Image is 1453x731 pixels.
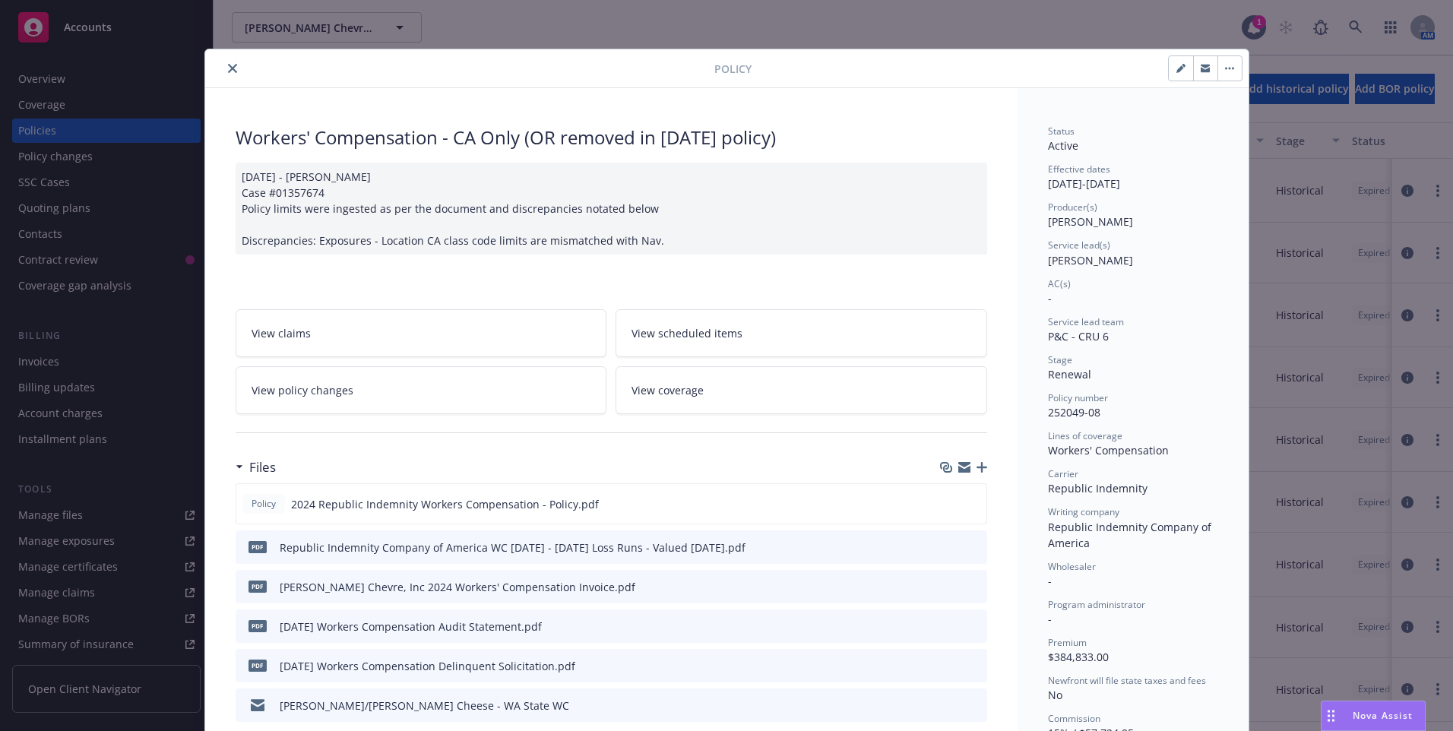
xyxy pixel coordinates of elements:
[967,496,980,512] button: preview file
[1048,674,1206,687] span: Newfront will file state taxes and fees
[1048,367,1091,381] span: Renewal
[236,125,987,150] div: Workers' Compensation - CA Only (OR removed in [DATE] policy)
[616,366,987,414] a: View coverage
[943,540,955,555] button: download file
[1048,688,1062,702] span: No
[1048,598,1145,611] span: Program administrator
[236,309,607,357] a: View claims
[1048,560,1096,573] span: Wholesaler
[1048,315,1124,328] span: Service lead team
[280,698,569,714] div: [PERSON_NAME]/[PERSON_NAME] Cheese - WA State WC
[1048,636,1087,649] span: Premium
[1048,712,1100,725] span: Commission
[249,457,276,477] h3: Files
[943,619,955,634] button: download file
[1048,138,1078,153] span: Active
[236,366,607,414] a: View policy changes
[967,540,981,555] button: preview file
[1048,329,1109,343] span: P&C - CRU 6
[1048,201,1097,214] span: Producer(s)
[1048,277,1071,290] span: AC(s)
[1048,214,1133,229] span: [PERSON_NAME]
[252,325,311,341] span: View claims
[1048,467,1078,480] span: Carrier
[967,619,981,634] button: preview file
[632,325,742,341] span: View scheduled items
[1048,291,1052,305] span: -
[943,658,955,674] button: download file
[1048,481,1148,495] span: Republic Indemnity
[1048,353,1072,366] span: Stage
[714,61,752,77] span: Policy
[280,540,745,555] div: Republic Indemnity Company of America WC [DATE] - [DATE] Loss Runs - Valued [DATE].pdf
[280,579,635,595] div: [PERSON_NAME] Chevre, Inc 2024 Workers' Compensation Invoice.pdf
[967,698,981,714] button: preview file
[1322,701,1341,730] div: Drag to move
[616,309,987,357] a: View scheduled items
[1048,520,1214,550] span: Republic Indemnity Company of America
[1048,443,1169,457] span: Workers' Compensation
[1048,239,1110,252] span: Service lead(s)
[252,382,353,398] span: View policy changes
[1048,163,1110,176] span: Effective dates
[248,497,279,511] span: Policy
[1048,612,1052,626] span: -
[280,658,575,674] div: [DATE] Workers Compensation Delinquent Solicitation.pdf
[632,382,704,398] span: View coverage
[1048,574,1052,588] span: -
[943,579,955,595] button: download file
[1048,253,1133,267] span: [PERSON_NAME]
[1353,709,1413,722] span: Nova Assist
[248,541,267,552] span: pdf
[1048,125,1075,138] span: Status
[236,457,276,477] div: Files
[248,660,267,671] span: pdf
[967,658,981,674] button: preview file
[223,59,242,78] button: close
[248,620,267,631] span: pdf
[1048,405,1100,419] span: 252049-08
[248,581,267,592] span: pdf
[1048,650,1109,664] span: $384,833.00
[291,496,599,512] span: 2024 Republic Indemnity Workers Compensation - Policy.pdf
[1048,505,1119,518] span: Writing company
[280,619,542,634] div: [DATE] Workers Compensation Audit Statement.pdf
[1048,391,1108,404] span: Policy number
[1048,163,1218,191] div: [DATE] - [DATE]
[1048,429,1122,442] span: Lines of coverage
[943,698,955,714] button: download file
[236,163,987,255] div: [DATE] - [PERSON_NAME] Case #01357674 Policy limits were ingested as per the document and discrep...
[967,579,981,595] button: preview file
[1321,701,1426,731] button: Nova Assist
[942,496,954,512] button: download file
